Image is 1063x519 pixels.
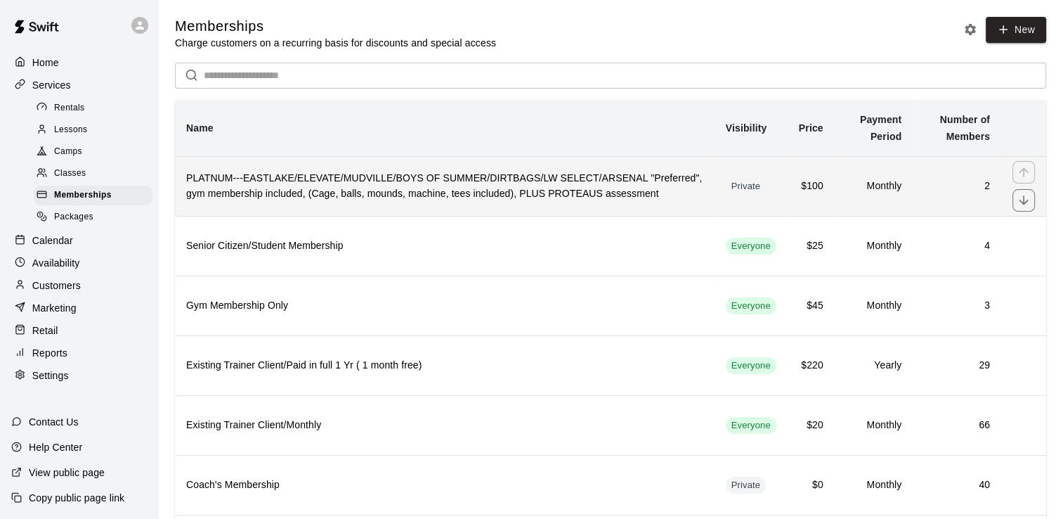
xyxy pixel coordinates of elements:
[186,418,703,433] h6: Existing Trainer Client/Monthly
[11,342,147,364] a: Reports
[54,188,112,203] span: Memberships
[29,415,79,429] p: Contact Us
[29,466,105,480] p: View public page
[34,97,158,119] a: Rentals
[924,418,990,433] h6: 66
[726,419,776,432] span: Everyone
[186,122,214,134] b: Name
[11,320,147,341] a: Retail
[186,478,703,493] h6: Coach's Membership
[726,122,767,134] b: Visibility
[32,278,81,293] p: Customers
[924,179,990,194] h6: 2
[960,19,981,40] button: Memberships settings
[175,17,496,36] h5: Memberships
[846,298,902,314] h6: Monthly
[799,122,823,134] b: Price
[726,300,776,313] span: Everyone
[29,491,124,505] p: Copy public page link
[11,365,147,386] a: Settings
[924,478,990,493] h6: 40
[726,238,776,255] div: This membership is visible to all customers
[186,238,703,254] h6: Senior Citizen/Student Membership
[726,180,767,193] span: Private
[846,418,902,433] h6: Monthly
[32,56,59,70] p: Home
[175,36,496,50] p: Charge customers on a recurring basis for discounts and special access
[34,207,152,227] div: Packages
[940,114,990,142] b: Number of Members
[32,369,69,383] p: Settings
[32,346,67,360] p: Reports
[186,171,703,202] h6: PLATNUM---EASTLAKE/ELEVATE/MUDVILLE/BOYS OF SUMMER/DIRTBAGS/LW SELECT/ARSENAL "Preferred", gym me...
[11,252,147,274] a: Availability
[186,298,703,314] h6: Gym Membership Only
[799,298,823,314] h6: $45
[54,123,88,137] span: Lessons
[726,359,776,373] span: Everyone
[924,238,990,254] h6: 4
[34,185,158,207] a: Memberships
[799,238,823,254] h6: $25
[726,357,776,374] div: This membership is visible to all customers
[846,358,902,373] h6: Yearly
[799,478,823,493] h6: $0
[726,417,776,434] div: This membership is visible to all customers
[32,301,77,315] p: Marketing
[11,230,147,251] a: Calendar
[32,233,73,248] p: Calendar
[846,238,902,254] h6: Monthly
[32,323,58,338] p: Retail
[34,119,158,141] a: Lessons
[799,179,823,194] h6: $100
[11,275,147,296] a: Customers
[11,52,147,73] a: Home
[1012,189,1035,212] button: move item down
[726,477,767,494] div: This membership is hidden from the memberships page
[986,17,1046,43] a: New
[11,297,147,319] a: Marketing
[726,479,767,492] span: Private
[846,478,902,493] h6: Monthly
[34,141,158,163] a: Camps
[34,163,158,185] a: Classes
[846,179,902,194] h6: Monthly
[34,98,152,118] div: Rentals
[54,167,86,181] span: Classes
[726,297,776,314] div: This membership is visible to all customers
[726,240,776,253] span: Everyone
[186,358,703,373] h6: Existing Trainer Client/Paid in full 1 Yr ( 1 month free)
[34,164,152,184] div: Classes
[32,256,80,270] p: Availability
[924,298,990,314] h6: 3
[726,178,767,195] div: This membership is hidden from the memberships page
[32,78,71,92] p: Services
[54,101,85,115] span: Rentals
[799,358,823,373] h6: $220
[860,114,901,142] b: Payment Period
[34,142,152,162] div: Camps
[11,75,147,96] a: Services
[34,120,152,140] div: Lessons
[799,418,823,433] h6: $20
[54,210,93,224] span: Packages
[54,145,82,159] span: Camps
[29,440,82,454] p: Help Center
[924,358,990,373] h6: 29
[34,207,158,229] a: Packages
[34,186,152,205] div: Memberships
